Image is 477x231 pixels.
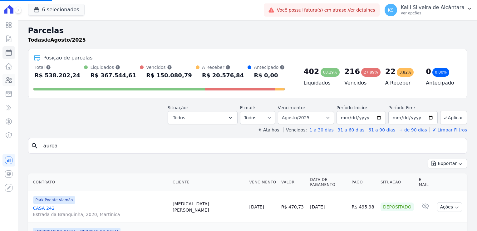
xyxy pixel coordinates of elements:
div: Vencidos [146,64,192,70]
th: Pago [349,173,378,191]
a: [DATE] [249,204,264,209]
a: 31 a 60 dias [337,127,364,132]
label: E-mail: [240,105,255,110]
label: Vencimento: [278,105,305,110]
h4: Antecipado [426,79,457,87]
td: [DATE] [307,191,349,223]
div: A Receber [202,64,244,70]
div: Antecipado [254,64,285,70]
div: R$ 150.080,79 [146,70,192,80]
label: Período Inicío: [337,105,367,110]
td: R$ 470,73 [279,191,307,223]
span: Estrada da Branquinha, 2020, Martinica [33,211,168,218]
div: Posição de parcelas [43,54,93,62]
a: + de 90 dias [399,127,427,132]
a: 61 a 90 dias [368,127,395,132]
h4: A Receber [385,79,416,87]
div: R$ 20.576,84 [202,70,244,80]
button: Aplicar [440,111,467,124]
div: Total [35,64,81,70]
div: R$ 538.202,24 [35,70,81,80]
h4: Liquidados [303,79,334,87]
div: 27,89% [361,68,381,77]
label: Período Fim: [388,105,438,111]
th: Cliente [170,173,247,191]
td: R$ 495,98 [349,191,378,223]
div: 0 [426,67,431,77]
a: ✗ Limpar Filtros [430,127,467,132]
a: CASA 242Estrada da Branquinha, 2020, Martinica [33,205,168,218]
strong: Agosto/2025 [50,37,86,43]
p: Ver opções [401,11,465,16]
div: 0,00% [432,68,449,77]
button: Exportar [428,159,467,168]
button: KS Kalil Silveira de Alcântara Ver opções [380,1,477,19]
input: Buscar por nome do lote ou do cliente [40,140,464,152]
label: ↯ Atalhos [258,127,279,132]
th: Valor [279,173,307,191]
label: Situação: [168,105,188,110]
span: Park Poente Viamão [33,196,76,204]
button: 6 selecionados [28,4,85,16]
div: 402 [303,67,319,77]
div: 22 [385,67,396,77]
p: de [28,36,86,44]
div: 3,82% [397,68,414,77]
div: Depositado [381,203,414,211]
label: Vencidos: [283,127,307,132]
th: Contrato [28,173,170,191]
th: Data de Pagamento [307,173,349,191]
div: Liquidados [90,64,136,70]
td: [MEDICAL_DATA][PERSON_NAME] [170,191,247,223]
div: 68,29% [321,68,340,77]
p: Kalil Silveira de Alcântara [401,4,465,11]
span: KS [388,8,394,12]
th: E-mail [416,173,435,191]
a: 1 a 30 dias [310,127,334,132]
span: Você possui fatura(s) em atraso. [277,7,375,13]
button: Todos [168,111,238,124]
div: R$ 367.544,61 [90,70,136,80]
button: Ações [437,202,462,212]
div: 216 [344,67,360,77]
th: Vencimento [247,173,279,191]
h2: Parcelas [28,25,467,36]
a: Ver detalhes [348,8,375,13]
h4: Vencidos [344,79,375,87]
strong: Todas [28,37,44,43]
span: Todos [173,114,185,121]
div: R$ 0,00 [254,70,285,80]
i: search [31,142,38,150]
th: Situação [378,173,416,191]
